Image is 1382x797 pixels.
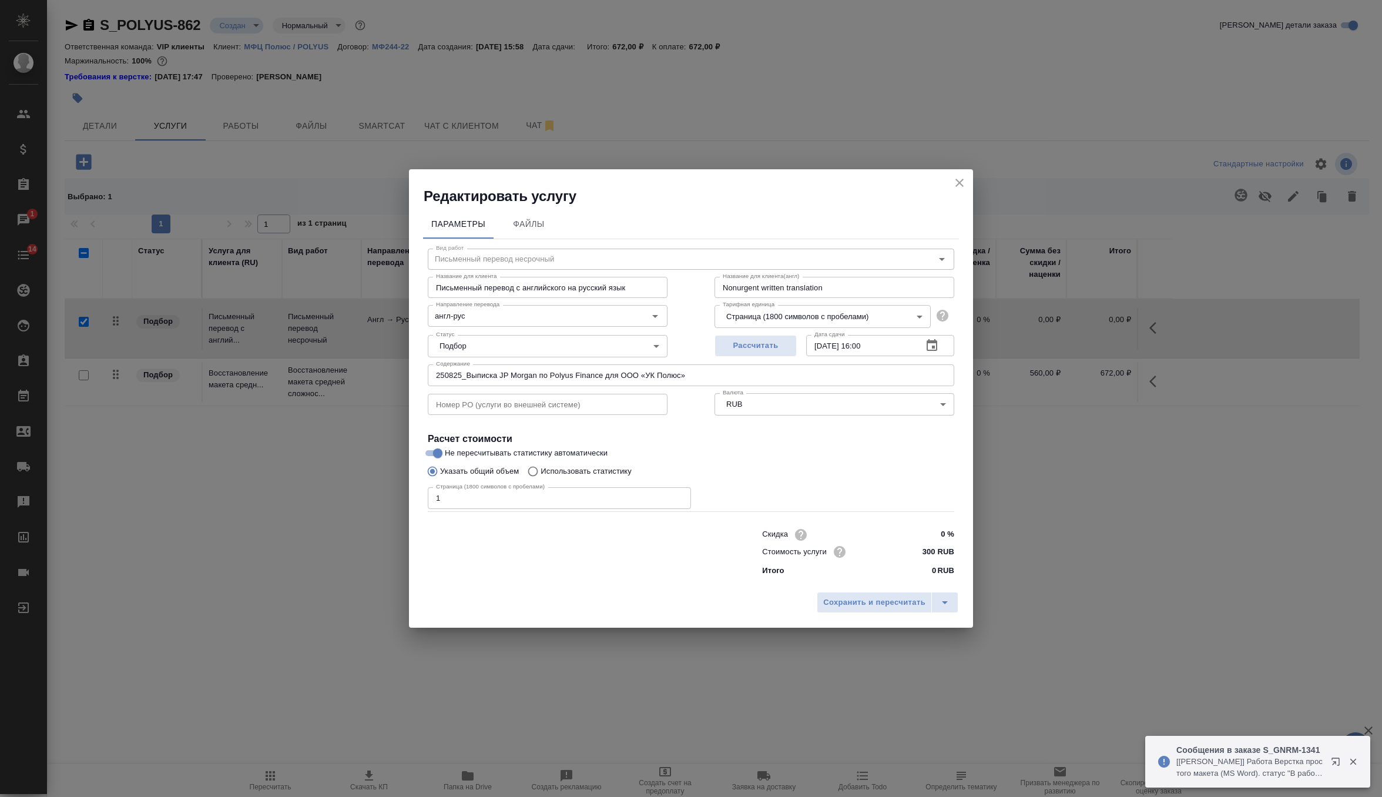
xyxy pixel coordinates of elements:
span: Не пересчитывать статистику автоматически [445,447,608,459]
button: Открыть в новой вкладке [1324,750,1352,778]
button: RUB [723,399,746,409]
div: split button [817,592,958,613]
h2: Редактировать услугу [424,187,973,206]
p: 0 [932,565,936,577]
p: [[PERSON_NAME]] Работа Верстка простого макета (MS Word). статус "В работе" [1176,756,1323,779]
p: Указать общий объем [440,466,519,477]
button: Open [647,308,663,324]
p: Итого [762,565,784,577]
input: ✎ Введи что-нибудь [910,526,954,543]
h4: Расчет стоимости [428,432,954,446]
p: RUB [937,565,954,577]
div: RUB [715,393,954,416]
button: close [951,174,968,192]
span: Сохранить и пересчитать [823,596,925,610]
input: ✎ Введи что-нибудь [910,543,954,560]
button: Сохранить и пересчитать [817,592,932,613]
p: Стоимость услуги [762,546,827,558]
button: Страница (1800 символов с пробелами) [723,312,872,322]
p: Скидка [762,528,788,540]
span: Файлы [501,217,557,232]
button: Подбор [436,341,470,351]
button: Рассчитать [715,335,797,357]
span: Рассчитать [721,339,790,353]
div: Подбор [428,335,667,357]
p: Использовать статистику [541,466,632,477]
span: Параметры [430,217,487,232]
button: Закрыть [1341,756,1365,767]
div: Страница (1800 символов с пробелами) [715,305,931,327]
p: Сообщения в заказе S_GNRM-1341 [1176,744,1323,756]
